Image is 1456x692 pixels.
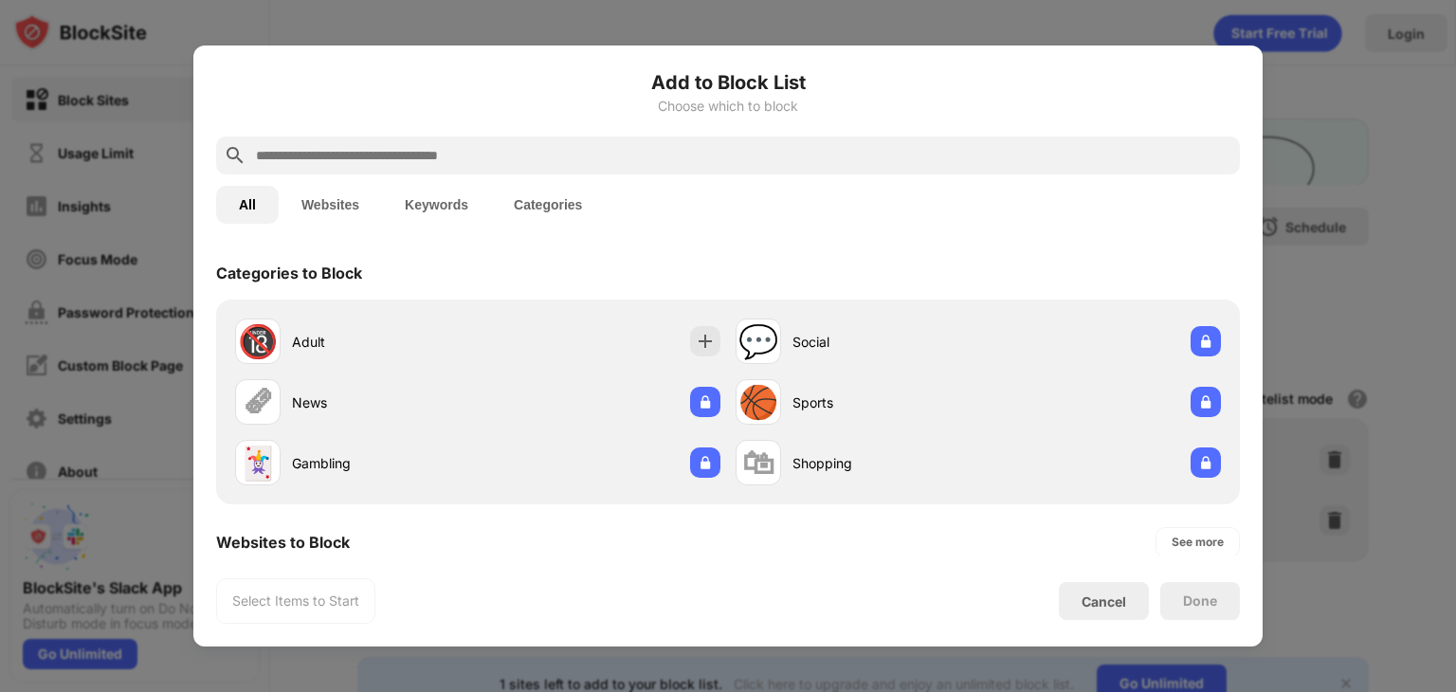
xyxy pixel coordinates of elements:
[382,186,491,224] button: Keywords
[1082,593,1126,610] div: Cancel
[792,332,978,352] div: Social
[292,453,478,473] div: Gambling
[216,533,350,552] div: Websites to Block
[279,186,382,224] button: Websites
[738,322,778,361] div: 💬
[738,383,778,422] div: 🏀
[792,392,978,412] div: Sports
[792,453,978,473] div: Shopping
[232,592,359,610] div: Select Items to Start
[1183,593,1217,609] div: Done
[292,332,478,352] div: Adult
[216,68,1240,97] h6: Add to Block List
[292,392,478,412] div: News
[238,322,278,361] div: 🔞
[1172,533,1224,552] div: See more
[216,264,362,282] div: Categories to Block
[238,444,278,483] div: 🃏
[224,144,246,167] img: search.svg
[742,444,774,483] div: 🛍
[242,383,274,422] div: 🗞
[491,186,605,224] button: Categories
[216,186,279,224] button: All
[216,99,1240,114] div: Choose which to block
